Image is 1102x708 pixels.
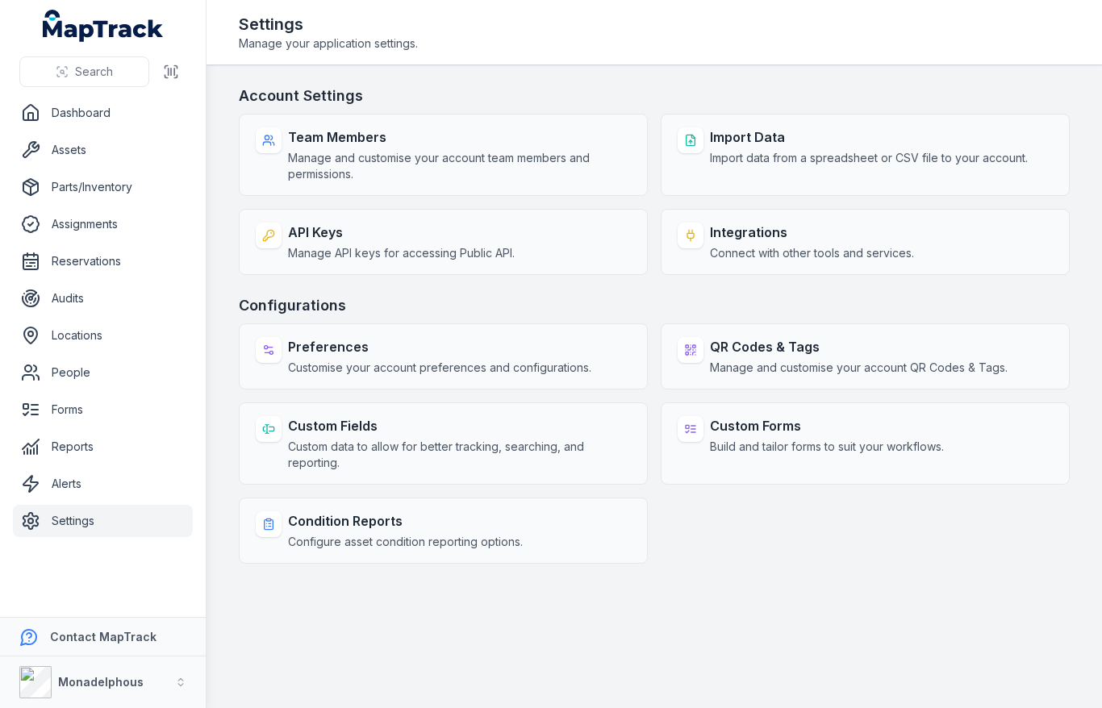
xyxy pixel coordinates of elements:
[13,505,193,537] a: Settings
[288,416,631,435] strong: Custom Fields
[288,511,523,531] strong: Condition Reports
[239,294,1070,317] h3: Configurations
[239,35,418,52] span: Manage your application settings.
[50,630,157,643] strong: Contact MapTrack
[58,675,144,689] strong: Monadelphous
[288,150,631,182] span: Manage and customise your account team members and permissions.
[288,360,591,376] span: Customise your account preferences and configurations.
[288,223,515,242] strong: API Keys
[13,468,193,500] a: Alerts
[13,282,193,314] a: Audits
[13,171,193,203] a: Parts/Inventory
[710,245,914,261] span: Connect with other tools and services.
[288,337,591,356] strong: Preferences
[288,245,515,261] span: Manage API keys for accessing Public API.
[13,356,193,389] a: People
[13,319,193,352] a: Locations
[710,360,1008,376] span: Manage and customise your account QR Codes & Tags.
[239,402,648,485] a: Custom FieldsCustom data to allow for better tracking, searching, and reporting.
[710,416,944,435] strong: Custom Forms
[710,337,1008,356] strong: QR Codes & Tags
[288,534,523,550] span: Configure asset condition reporting options.
[239,209,648,275] a: API KeysManage API keys for accessing Public API.
[239,114,648,196] a: Team MembersManage and customise your account team members and permissions.
[13,208,193,240] a: Assignments
[710,223,914,242] strong: Integrations
[13,97,193,129] a: Dashboard
[239,13,418,35] h2: Settings
[661,323,1070,389] a: QR Codes & TagsManage and customise your account QR Codes & Tags.
[75,64,113,80] span: Search
[288,127,631,147] strong: Team Members
[239,498,648,564] a: Condition ReportsConfigure asset condition reporting options.
[661,114,1070,196] a: Import DataImport data from a spreadsheet or CSV file to your account.
[710,150,1028,166] span: Import data from a spreadsheet or CSV file to your account.
[13,245,193,277] a: Reservations
[43,10,164,42] a: MapTrack
[710,439,944,455] span: Build and tailor forms to suit your workflows.
[661,402,1070,485] a: Custom FormsBuild and tailor forms to suit your workflows.
[19,56,149,87] button: Search
[288,439,631,471] span: Custom data to allow for better tracking, searching, and reporting.
[239,85,1070,107] h3: Account Settings
[710,127,1028,147] strong: Import Data
[661,209,1070,275] a: IntegrationsConnect with other tools and services.
[239,323,648,389] a: PreferencesCustomise your account preferences and configurations.
[13,431,193,463] a: Reports
[13,394,193,426] a: Forms
[13,134,193,166] a: Assets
